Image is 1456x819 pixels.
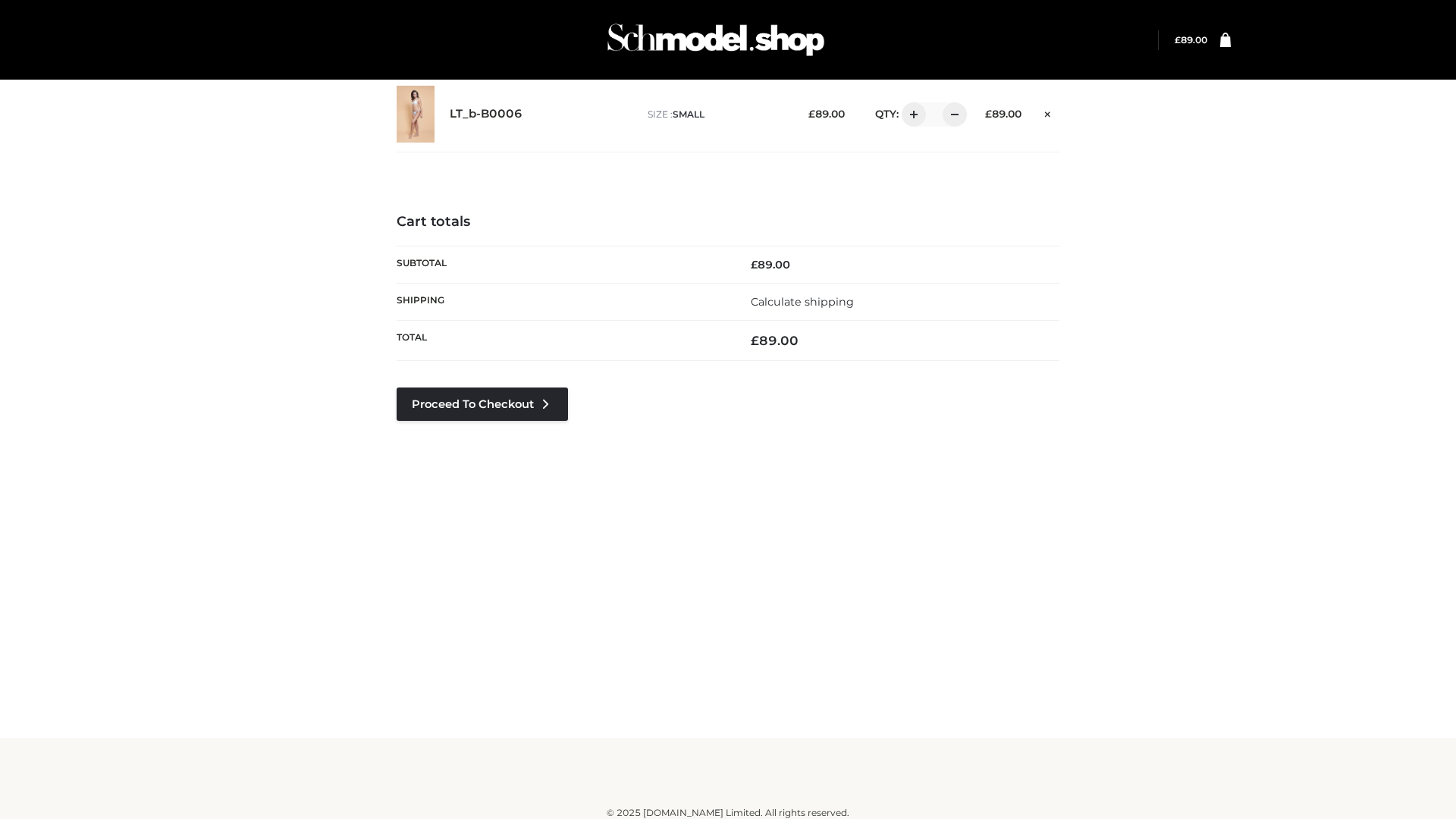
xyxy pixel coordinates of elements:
span: £ [1175,34,1181,45]
a: Calculate shipping [751,295,854,309]
span: £ [985,108,992,120]
th: Shipping [397,283,728,320]
bdi: 89.00 [1175,34,1207,45]
bdi: 89.00 [751,258,790,271]
p: size : [648,108,785,121]
img: Schmodel Admin 964 [602,10,830,70]
span: £ [751,333,759,348]
th: Total [397,321,728,361]
div: QTY: [860,102,962,127]
th: Subtotal [397,246,728,283]
a: Proceed to Checkout [397,388,568,421]
bdi: 89.00 [985,108,1021,120]
h4: Cart totals [397,214,1059,231]
a: £89.00 [1175,34,1207,45]
span: SMALL [673,108,704,120]
span: £ [808,108,815,120]
a: Remove this item [1037,102,1059,122]
a: LT_b-B0006 [450,107,522,121]
bdi: 89.00 [808,108,845,120]
span: £ [751,258,758,271]
bdi: 89.00 [751,333,799,348]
